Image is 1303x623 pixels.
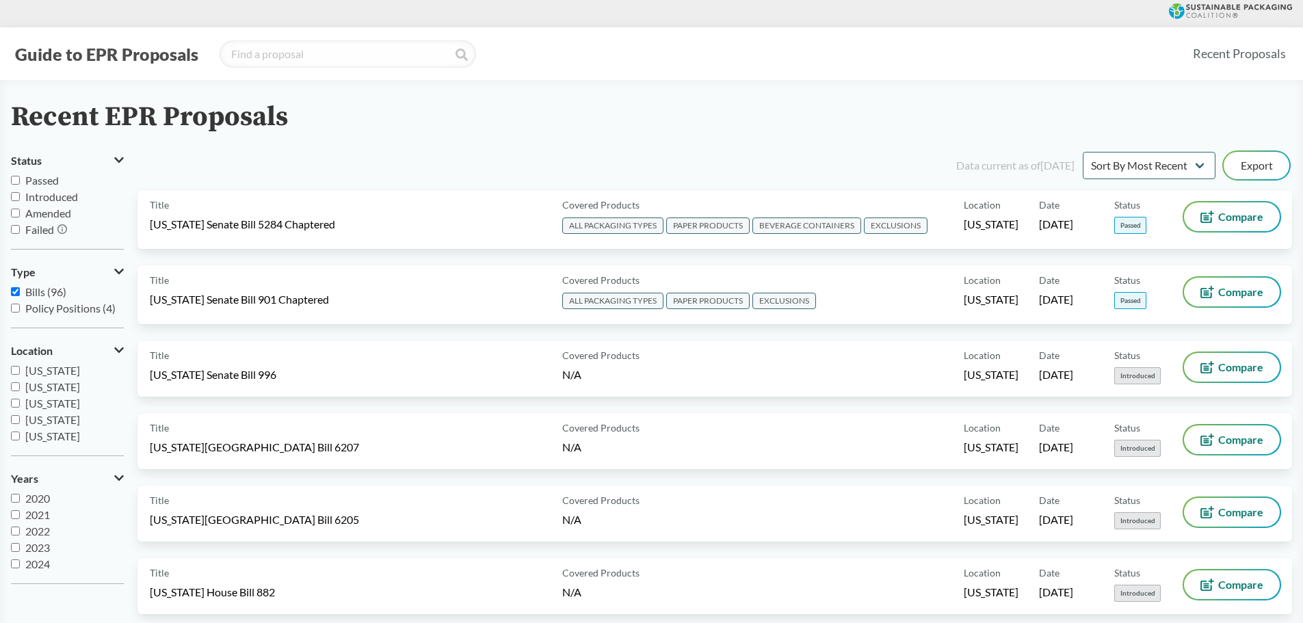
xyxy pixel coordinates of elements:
span: [DATE] [1039,585,1073,600]
span: Covered Products [562,273,640,287]
span: Title [150,198,169,212]
span: Status [11,155,42,167]
span: BEVERAGE CONTAINERS [752,217,861,234]
input: Find a proposal [220,40,476,68]
span: 2023 [25,541,50,554]
span: PAPER PRODUCTS [666,293,750,309]
input: Policy Positions (4) [11,304,20,313]
span: Location [964,566,1001,580]
span: Title [150,493,169,507]
input: 2021 [11,510,20,519]
span: Covered Products [562,493,640,507]
input: [US_STATE] [11,382,20,391]
button: Location [11,339,124,362]
span: Covered Products [562,348,640,362]
span: Bills (96) [25,285,66,298]
span: [US_STATE] [25,413,80,426]
input: 2023 [11,543,20,552]
span: [DATE] [1039,512,1073,527]
span: Covered Products [562,421,640,435]
div: Data current as of [DATE] [956,157,1075,174]
span: [US_STATE][GEOGRAPHIC_DATA] Bill 6207 [150,440,359,455]
span: Status [1114,421,1140,435]
input: 2024 [11,559,20,568]
span: Compare [1218,211,1263,222]
span: Title [150,421,169,435]
span: Introduced [1114,367,1161,384]
span: Location [964,348,1001,362]
span: [US_STATE] [25,397,80,410]
span: Passed [1114,292,1146,309]
input: Passed [11,176,20,185]
span: [US_STATE] [964,440,1018,455]
span: [US_STATE] [964,367,1018,382]
span: [US_STATE] Senate Bill 901 Chaptered [150,292,329,307]
button: Compare [1184,278,1280,306]
span: Amended [25,207,71,220]
span: Compare [1218,507,1263,518]
span: 2022 [25,525,50,538]
span: [US_STATE] Senate Bill 5284 Chaptered [150,217,335,232]
span: Covered Products [562,566,640,580]
span: PAPER PRODUCTS [666,217,750,234]
span: [DATE] [1039,440,1073,455]
span: Date [1039,348,1059,362]
span: Date [1039,493,1059,507]
button: Type [11,261,124,284]
span: EXCLUSIONS [752,293,816,309]
span: Status [1114,198,1140,212]
span: Introduced [1114,512,1161,529]
button: Compare [1184,202,1280,231]
span: [US_STATE] [25,380,80,393]
span: EXCLUSIONS [864,217,927,234]
span: ALL PACKAGING TYPES [562,293,663,309]
span: Date [1039,273,1059,287]
span: Date [1039,566,1059,580]
span: Policy Positions (4) [25,302,116,315]
span: Location [964,421,1001,435]
span: Introduced [25,190,78,203]
span: Location [964,493,1001,507]
span: Location [11,345,53,357]
span: N/A [562,440,581,453]
button: Export [1224,152,1289,179]
span: Status [1114,493,1140,507]
span: Compare [1218,579,1263,590]
span: Failed [25,223,54,236]
button: Compare [1184,353,1280,382]
span: [US_STATE] [964,217,1018,232]
span: [US_STATE] [964,512,1018,527]
span: Compare [1218,362,1263,373]
span: 2021 [25,508,50,521]
input: Failed [11,225,20,234]
span: [US_STATE] [964,585,1018,600]
span: Compare [1218,287,1263,297]
button: Guide to EPR Proposals [11,43,202,65]
span: [DATE] [1039,292,1073,307]
span: N/A [562,368,581,381]
span: Title [150,566,169,580]
input: [US_STATE] [11,399,20,408]
h2: Recent EPR Proposals [11,102,288,133]
input: Bills (96) [11,287,20,296]
span: Title [150,273,169,287]
input: 2020 [11,494,20,503]
span: [US_STATE] [25,429,80,442]
span: Years [11,473,38,485]
button: Status [11,149,124,172]
button: Years [11,467,124,490]
a: Recent Proposals [1187,38,1292,69]
span: [DATE] [1039,217,1073,232]
span: Location [964,273,1001,287]
span: [US_STATE] [25,364,80,377]
input: 2022 [11,527,20,535]
span: Status [1114,348,1140,362]
button: Compare [1184,425,1280,454]
span: [US_STATE] [964,292,1018,307]
input: [US_STATE] [11,432,20,440]
input: Amended [11,209,20,217]
input: [US_STATE] [11,415,20,424]
button: Compare [1184,570,1280,599]
span: Location [964,198,1001,212]
span: Covered Products [562,198,640,212]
